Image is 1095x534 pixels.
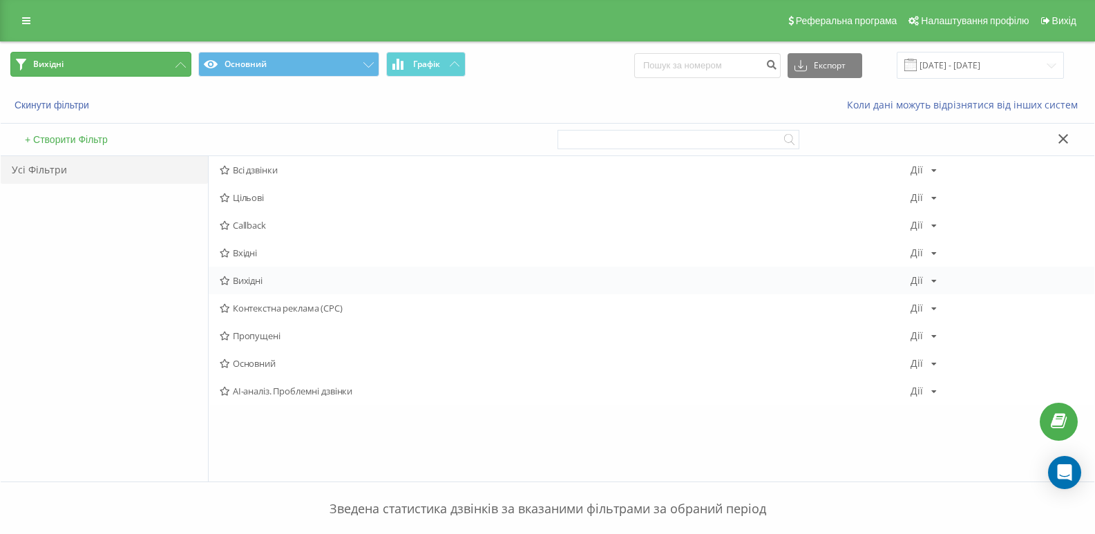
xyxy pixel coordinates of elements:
span: Графік [413,59,440,69]
span: Контекстна реклама (CPC) [220,303,911,313]
div: Дії [911,165,923,175]
button: Експорт [788,53,862,78]
span: AI-аналіз. Проблемні дзвінки [220,386,911,396]
button: + Створити Фільтр [21,133,112,146]
span: Вихідні [220,276,911,285]
span: Вхідні [220,248,911,258]
a: Коли дані можуть відрізнятися вiд інших систем [847,98,1085,111]
button: Графік [386,52,466,77]
span: Вихідні [33,59,64,70]
div: Дії [911,276,923,285]
span: Основний [220,359,911,368]
div: Дії [911,193,923,202]
span: Цільові [220,193,911,202]
span: Вихід [1052,15,1076,26]
button: Вихідні [10,52,191,77]
div: Open Intercom Messenger [1048,456,1081,489]
p: Зведена статистика дзвінків за вказаними фільтрами за обраний період [10,473,1085,518]
button: Скинути фільтри [10,99,96,111]
div: Дії [911,220,923,230]
span: Пропущені [220,331,911,341]
span: Реферальна програма [796,15,897,26]
div: Усі Фільтри [1,156,208,184]
span: Всі дзвінки [220,165,911,175]
div: Дії [911,331,923,341]
div: Дії [911,303,923,313]
span: Callback [220,220,911,230]
div: Дії [911,386,923,396]
button: Основний [198,52,379,77]
div: Дії [911,359,923,368]
div: Дії [911,248,923,258]
button: Закрити [1054,133,1074,147]
span: Налаштування профілю [921,15,1029,26]
input: Пошук за номером [634,53,781,78]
